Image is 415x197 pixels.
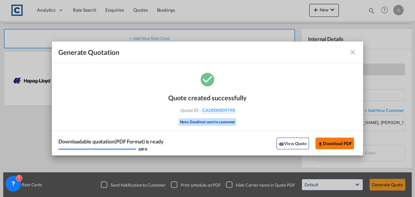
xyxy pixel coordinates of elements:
div: Downloadable quotation(PDF Format) is ready [58,138,164,145]
span: CAD000009798 [202,107,235,113]
button: Download PDF [315,138,354,149]
div: Quote created successfully [168,94,247,102]
button: icon-eyeView Quote [277,138,309,149]
div: Quote ID : [170,107,245,113]
md-icon: icon-close fg-AAA8AD cursor m-0 [349,48,357,56]
md-icon: icon-checkbox-marked-circle [199,71,216,87]
div: 100 % [138,147,147,152]
md-icon: icon-eye [279,142,284,147]
span: Generate Quotation [58,48,119,56]
div: Note: Email not sent to customer [179,118,237,126]
md-icon: icon-download [318,142,323,147]
md-dialog: Generate Quotation Quote ... [52,42,363,156]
